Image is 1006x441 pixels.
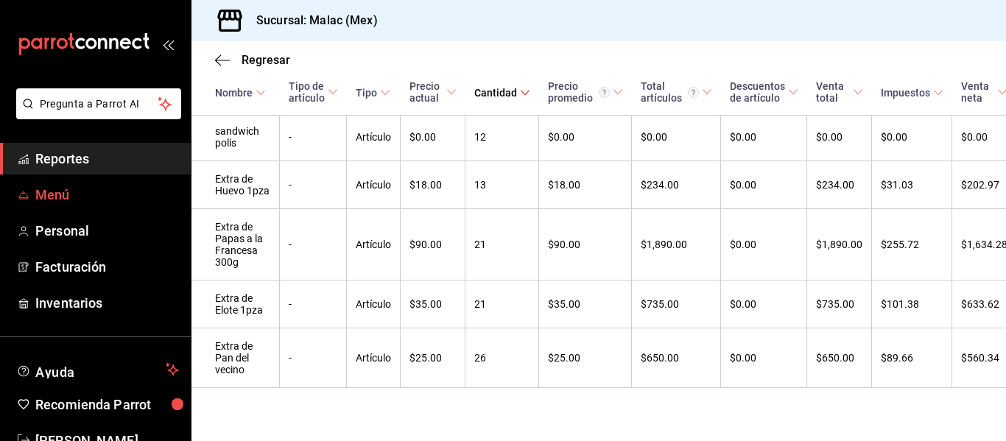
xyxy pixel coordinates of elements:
span: Cantidad [474,87,530,99]
span: Pregunta a Parrot AI [40,96,158,112]
td: $0.00 [632,113,721,161]
td: $90.00 [401,209,465,281]
td: 26 [465,328,539,388]
td: $89.66 [872,328,952,388]
div: Tipo de artículo [289,80,325,104]
td: $0.00 [539,113,632,161]
td: $0.00 [721,328,807,388]
td: $101.38 [872,281,952,328]
span: Personal [35,221,179,241]
td: $0.00 [721,113,807,161]
td: Extra de Pan del vecino [191,328,280,388]
td: $0.00 [721,161,807,209]
div: Tipo [356,87,377,99]
td: $90.00 [539,209,632,281]
td: Artículo [347,328,401,388]
div: Impuestos [881,87,930,99]
button: Regresar [215,53,290,67]
span: Tipo de artículo [289,80,338,104]
td: - [280,161,347,209]
td: - [280,328,347,388]
td: Extra de Elote 1pza [191,281,280,328]
span: Precio actual [409,80,457,104]
td: $0.00 [721,281,807,328]
td: $25.00 [539,328,632,388]
td: 12 [465,113,539,161]
span: Ayuda [35,361,160,378]
span: Facturación [35,257,179,277]
td: 13 [465,161,539,209]
td: 21 [465,209,539,281]
div: Precio promedio [548,80,610,104]
td: Artículo [347,161,401,209]
td: $650.00 [807,328,872,388]
div: Total artículos [641,80,699,104]
td: - [280,209,347,281]
td: Artículo [347,209,401,281]
td: $1,890.00 [632,209,721,281]
span: Impuestos [881,87,943,99]
td: $31.03 [872,161,952,209]
td: $25.00 [401,328,465,388]
td: $35.00 [401,281,465,328]
td: Extra de Papas a la Francesa 300g [191,209,280,281]
td: $18.00 [401,161,465,209]
td: Artículo [347,113,401,161]
div: Cantidad [474,87,517,99]
div: Precio actual [409,80,443,104]
div: Venta total [816,80,850,104]
span: Tipo [356,87,390,99]
div: Descuentos de artículo [730,80,785,104]
td: $0.00 [872,113,952,161]
td: $35.00 [539,281,632,328]
td: Artículo [347,281,401,328]
td: $0.00 [721,209,807,281]
button: open_drawer_menu [162,38,174,50]
span: Precio promedio [548,80,623,104]
td: $650.00 [632,328,721,388]
span: Reportes [35,149,179,169]
span: Total artículos [641,80,712,104]
td: - [280,281,347,328]
span: Inventarios [35,293,179,313]
td: - [280,113,347,161]
a: Pregunta a Parrot AI [10,107,181,122]
span: Regresar [242,53,290,67]
td: 21 [465,281,539,328]
div: Nombre [215,87,253,99]
span: Nombre [215,87,266,99]
button: Pregunta a Parrot AI [16,88,181,119]
svg: Precio promedio = Total artículos / cantidad [599,87,610,98]
td: $1,890.00 [807,209,872,281]
div: Venta neta [961,80,995,104]
span: Menú [35,185,179,205]
td: Extra de Huevo 1pza [191,161,280,209]
td: $0.00 [807,113,872,161]
h3: Sucursal: Malac (Mex) [245,12,378,29]
span: Recomienda Parrot [35,395,179,414]
td: sandwich polis [191,113,280,161]
td: $234.00 [632,161,721,209]
svg: El total artículos considera cambios de precios en los artículos así como costos adicionales por ... [688,87,699,98]
td: $735.00 [632,281,721,328]
td: $0.00 [401,113,465,161]
span: Descuentos de artículo [730,80,798,104]
td: $234.00 [807,161,872,209]
td: $18.00 [539,161,632,209]
td: $735.00 [807,281,872,328]
span: Venta total [816,80,863,104]
td: $255.72 [872,209,952,281]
